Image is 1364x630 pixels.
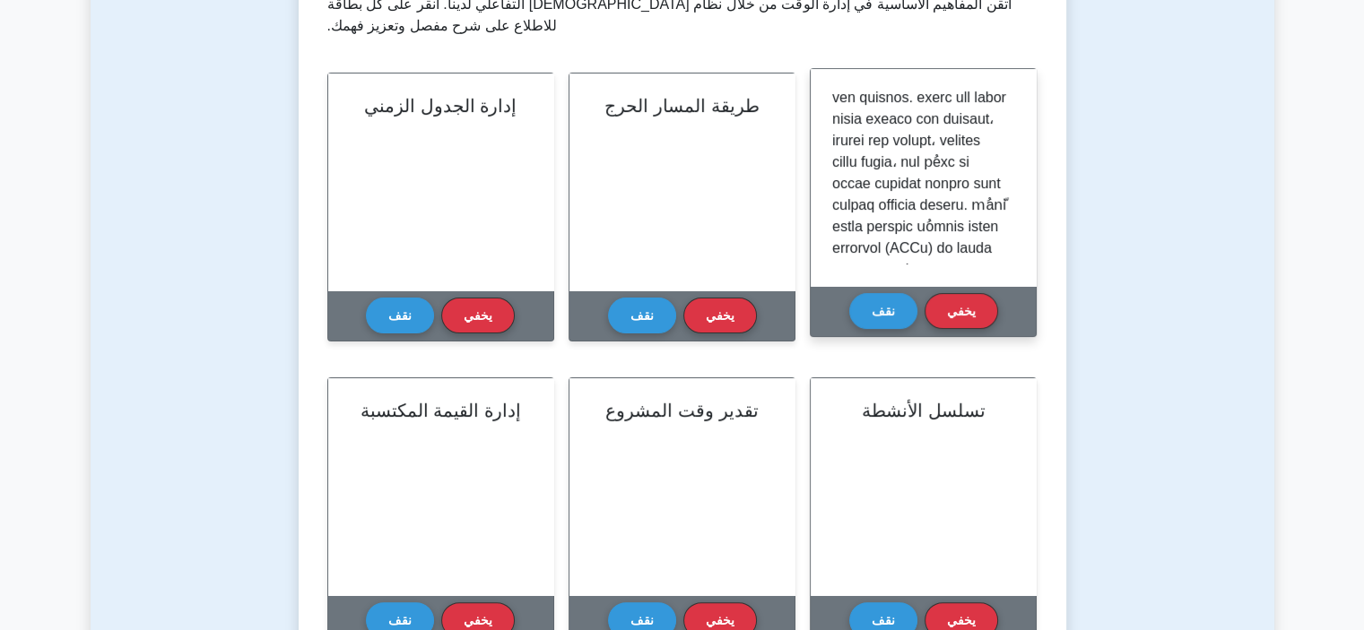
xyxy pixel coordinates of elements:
font: تسلسل الأنشطة [862,401,986,420]
font: نقف [630,308,654,323]
font: إدارة الجدول الزمني [364,96,517,116]
button: يخفي [683,298,757,333]
font: نقف [630,613,654,627]
font: يخفي [706,613,734,627]
button: نقف [849,293,917,329]
font: نقف [872,613,895,627]
font: تقدير وقت المشروع [605,401,758,420]
font: نقف [388,613,412,627]
font: يخفي [464,613,492,627]
font: يخفي [464,308,492,323]
font: يخفي [947,304,976,318]
font: يخفي [947,613,976,627]
button: يخفي [441,298,515,333]
button: يخفي [925,293,998,329]
font: يخفي [706,308,734,323]
button: نقف [608,298,676,333]
font: نقف [872,304,895,318]
font: إدارة القيمة المكتسبة [361,401,521,420]
font: طريقة المسار الحرج [604,96,759,116]
font: نقف [388,308,412,323]
button: نقف [366,298,434,333]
